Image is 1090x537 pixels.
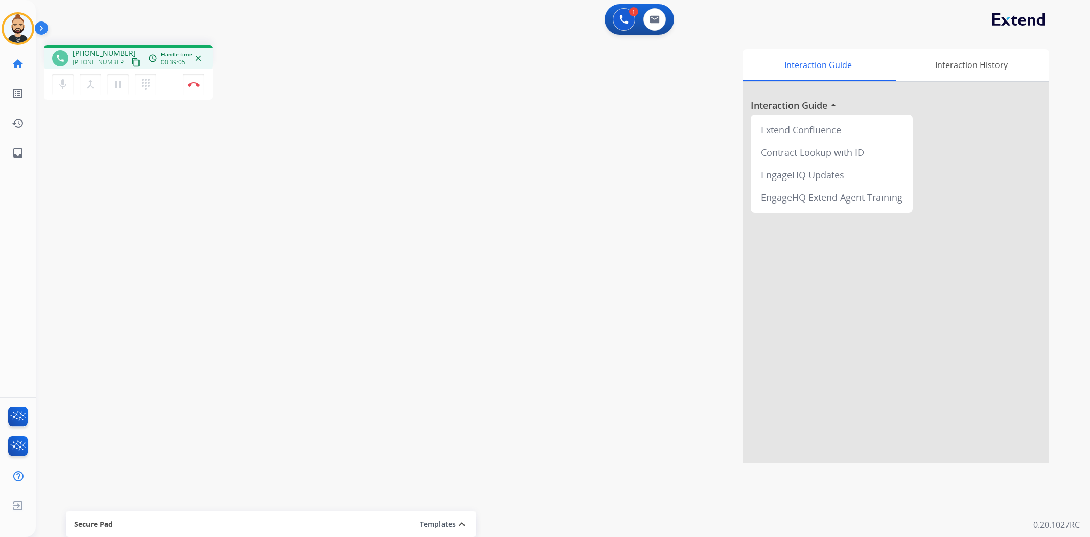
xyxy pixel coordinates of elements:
mat-icon: merge_type [84,78,97,91]
mat-icon: list_alt [12,87,24,100]
mat-icon: content_copy [131,58,141,67]
div: Interaction History [893,49,1049,81]
div: EngageHQ Updates [755,164,909,186]
span: Handle time [161,51,192,58]
div: 1 [629,7,638,16]
mat-icon: dialpad [140,78,152,91]
mat-icon: access_time [148,54,157,63]
div: EngageHQ Extend Agent Training [755,186,909,209]
mat-icon: expand_less [456,518,468,530]
div: Interaction Guide [743,49,893,81]
mat-icon: mic [57,78,69,91]
mat-icon: history [12,117,24,129]
mat-icon: phone [56,54,65,63]
div: Extend Confluence [755,119,909,141]
span: Secure Pad [74,519,113,529]
button: Templates [420,518,456,530]
p: 0.20.1027RC [1033,519,1080,531]
mat-icon: home [12,58,24,70]
span: 00:39:05 [161,58,185,66]
img: avatar [4,14,32,43]
img: control [188,82,200,87]
span: [PHONE_NUMBER] [73,48,136,58]
div: Contract Lookup with ID [755,141,909,164]
mat-icon: pause [112,78,124,91]
mat-icon: inbox [12,147,24,159]
mat-icon: close [194,54,203,63]
span: [PHONE_NUMBER] [73,58,126,66]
